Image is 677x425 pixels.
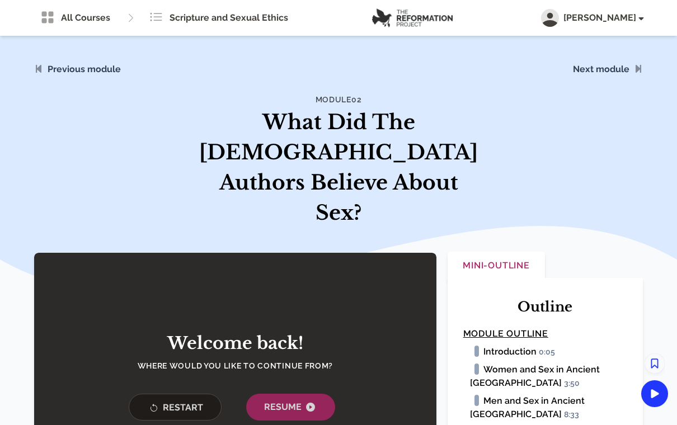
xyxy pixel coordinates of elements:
a: Previous module [48,64,121,74]
button: Resume [246,394,335,421]
h4: Where would you like to continue from? [117,360,352,371]
li: Men and Sex in Ancient [GEOGRAPHIC_DATA] [470,394,627,421]
span: Scripture and Sexual Ethics [170,11,288,25]
span: Restart [147,401,203,415]
h2: Outline [463,298,627,316]
span: Resume [264,400,317,414]
h2: Welcome back! [117,333,352,353]
a: Scripture and Sexual Ethics [143,7,295,29]
a: Next module [573,64,629,74]
span: 8:33 [564,410,584,420]
button: Restart [129,394,222,421]
button: [PERSON_NAME] [541,9,643,27]
a: All Courses [34,7,117,29]
span: All Courses [61,11,110,25]
h4: Module Outline [463,327,627,341]
h1: What Did The [DEMOGRAPHIC_DATA] Authors Believe About Sex? [195,107,482,228]
li: Introduction [470,345,627,358]
span: 0:05 [539,347,560,357]
span: [PERSON_NAME] [563,11,643,25]
button: Mini-Outline [448,252,546,281]
span: 3:50 [564,379,585,389]
img: logo.png [372,8,453,27]
h4: Module 02 [195,94,482,105]
li: Women and Sex in Ancient [GEOGRAPHIC_DATA] [470,363,627,390]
